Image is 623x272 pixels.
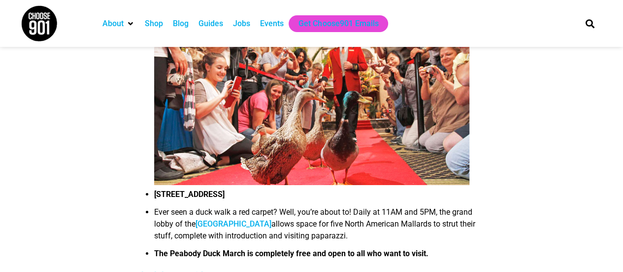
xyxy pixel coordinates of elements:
[145,18,163,30] a: Shop
[98,15,568,32] nav: Main nav
[102,18,124,30] a: About
[198,18,223,30] a: Guides
[154,249,428,258] span: The Peabody Duck March is completely free and open to all who want to visit.
[196,219,271,229] a: [GEOGRAPHIC_DATA]
[233,18,250,30] a: Jobs
[154,207,475,240] span: Ever seen a duck walk a red carpet? Well, you’re about to! Daily at 11AM and 5PM, the grand lobby...
[98,15,140,32] div: About
[154,190,225,199] strong: [STREET_ADDRESS]
[298,18,378,30] a: Get Choose901 Emails
[582,15,598,32] div: Search
[260,18,284,30] a: Events
[173,18,189,30] a: Blog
